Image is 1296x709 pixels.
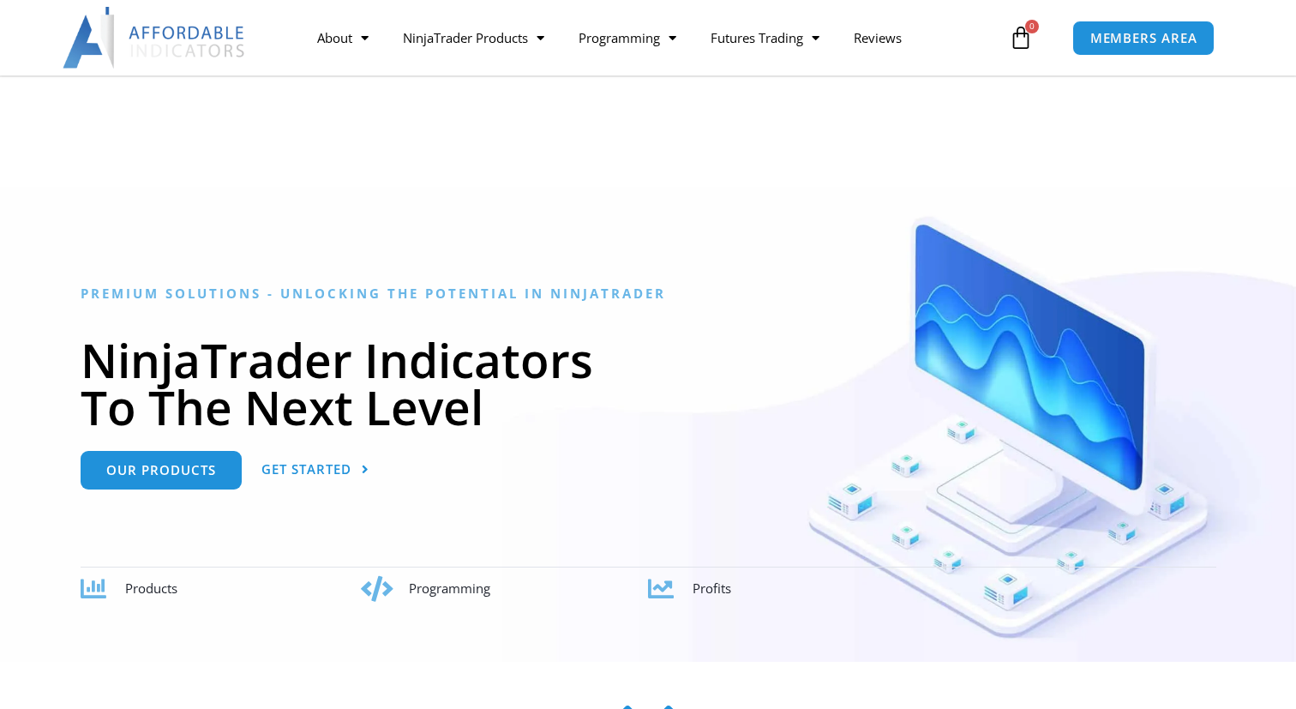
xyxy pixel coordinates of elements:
a: About [300,18,386,57]
span: Programming [409,580,490,597]
a: Reviews [837,18,919,57]
span: Products [125,580,177,597]
span: Profits [693,580,731,597]
a: 0 [983,13,1059,63]
span: Get Started [261,463,351,476]
nav: Menu [300,18,1005,57]
h1: NinjaTrader Indicators To The Next Level [81,336,1216,430]
span: Our Products [106,464,216,477]
h6: Premium Solutions - Unlocking the Potential in NinjaTrader [81,285,1216,302]
a: Futures Trading [693,18,837,57]
a: NinjaTrader Products [386,18,561,57]
a: Our Products [81,451,242,490]
a: Programming [561,18,693,57]
span: 0 [1025,20,1039,33]
span: MEMBERS AREA [1090,32,1197,45]
img: LogoAI | Affordable Indicators – NinjaTrader [63,7,247,69]
a: MEMBERS AREA [1072,21,1215,56]
a: Get Started [261,451,369,490]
